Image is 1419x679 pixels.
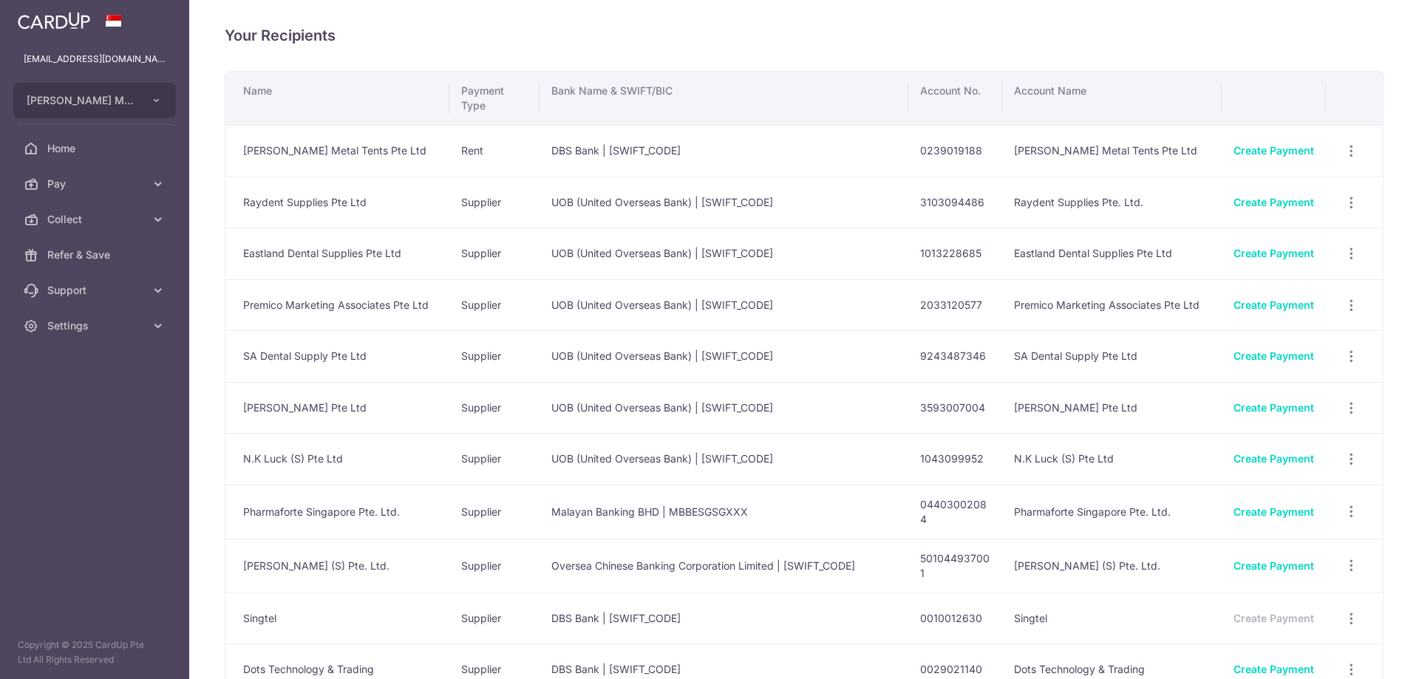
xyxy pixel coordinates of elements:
[540,228,908,279] td: UOB (United Overseas Bank) | [SWIFT_CODE]
[24,52,166,66] p: [EMAIL_ADDRESS][DOMAIN_NAME]
[540,382,908,434] td: UOB (United Overseas Bank) | [SWIFT_CODE]
[47,283,145,298] span: Support
[1233,196,1314,208] a: Create Payment
[1233,452,1314,465] a: Create Payment
[1324,635,1404,672] iframe: Opens a widget where you can find more information
[540,539,908,593] td: Oversea Chinese Banking Corporation Limited | [SWIFT_CODE]
[47,212,145,227] span: Collect
[13,83,176,118] button: [PERSON_NAME] MANAGEMENT CONSULTANCY (S) PTE. LTD.
[908,433,1002,485] td: 1043099952
[1233,298,1314,311] a: Create Payment
[449,539,539,593] td: Supplier
[1002,330,1222,382] td: SA Dental Supply Pte Ltd
[225,539,449,593] td: [PERSON_NAME] (S) Pte. Ltd.
[449,593,539,644] td: Supplier
[225,485,449,539] td: Pharmaforte Singapore Pte. Ltd.
[225,279,449,331] td: Premico Marketing Associates Pte Ltd
[27,93,136,108] span: [PERSON_NAME] MANAGEMENT CONSULTANCY (S) PTE. LTD.
[540,72,908,125] th: Bank Name & SWIFT/BIC
[1233,559,1314,572] a: Create Payment
[1233,505,1314,518] a: Create Payment
[225,125,449,177] td: [PERSON_NAME] Metal Tents Pte Ltd
[1002,593,1222,644] td: Singtel
[449,485,539,539] td: Supplier
[1002,279,1222,331] td: Premico Marketing Associates Pte Ltd
[1002,125,1222,177] td: [PERSON_NAME] Metal Tents Pte Ltd
[449,382,539,434] td: Supplier
[18,12,90,30] img: CardUp
[1233,247,1314,259] a: Create Payment
[449,228,539,279] td: Supplier
[908,72,1002,125] th: Account No.
[908,279,1002,331] td: 2033120577
[540,593,908,644] td: DBS Bank | [SWIFT_CODE]
[225,72,449,125] th: Name
[540,485,908,539] td: Malayan Banking BHD | MBBESGSGXXX
[908,485,1002,539] td: 04403002084
[1002,228,1222,279] td: Eastland Dental Supplies Pte Ltd
[1002,72,1222,125] th: Account Name
[908,382,1002,434] td: 3593007004
[1002,433,1222,485] td: N.K Luck (S) Pte Ltd
[225,24,1384,47] h4: Your Recipients
[908,177,1002,228] td: 3103094486
[908,593,1002,644] td: 0010012630
[225,330,449,382] td: SA Dental Supply Pte Ltd
[449,433,539,485] td: Supplier
[540,125,908,177] td: DBS Bank | [SWIFT_CODE]
[1002,177,1222,228] td: Raydent Supplies Pte. Ltd.
[225,382,449,434] td: [PERSON_NAME] Pte Ltd
[225,228,449,279] td: Eastland Dental Supplies Pte Ltd
[1233,663,1314,675] a: Create Payment
[540,433,908,485] td: UOB (United Overseas Bank) | [SWIFT_CODE]
[449,279,539,331] td: Supplier
[1233,401,1314,414] a: Create Payment
[1002,485,1222,539] td: Pharmaforte Singapore Pte. Ltd.
[540,279,908,331] td: UOB (United Overseas Bank) | [SWIFT_CODE]
[47,141,145,156] span: Home
[449,177,539,228] td: Supplier
[908,125,1002,177] td: 0239019188
[1233,349,1314,362] a: Create Payment
[540,177,908,228] td: UOB (United Overseas Bank) | [SWIFT_CODE]
[449,72,539,125] th: Payment Type
[225,433,449,485] td: N.K Luck (S) Pte Ltd
[449,330,539,382] td: Supplier
[1233,144,1314,157] a: Create Payment
[1002,382,1222,434] td: [PERSON_NAME] Pte Ltd
[908,539,1002,593] td: 501044937001
[225,593,449,644] td: Singtel
[1002,539,1222,593] td: [PERSON_NAME] (S) Pte. Ltd.
[47,248,145,262] span: Refer & Save
[225,177,449,228] td: Raydent Supplies Pte Ltd
[908,330,1002,382] td: 9243487346
[47,177,145,191] span: Pay
[540,330,908,382] td: UOB (United Overseas Bank) | [SWIFT_CODE]
[908,228,1002,279] td: 1013228685
[449,125,539,177] td: Rent
[47,318,145,333] span: Settings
